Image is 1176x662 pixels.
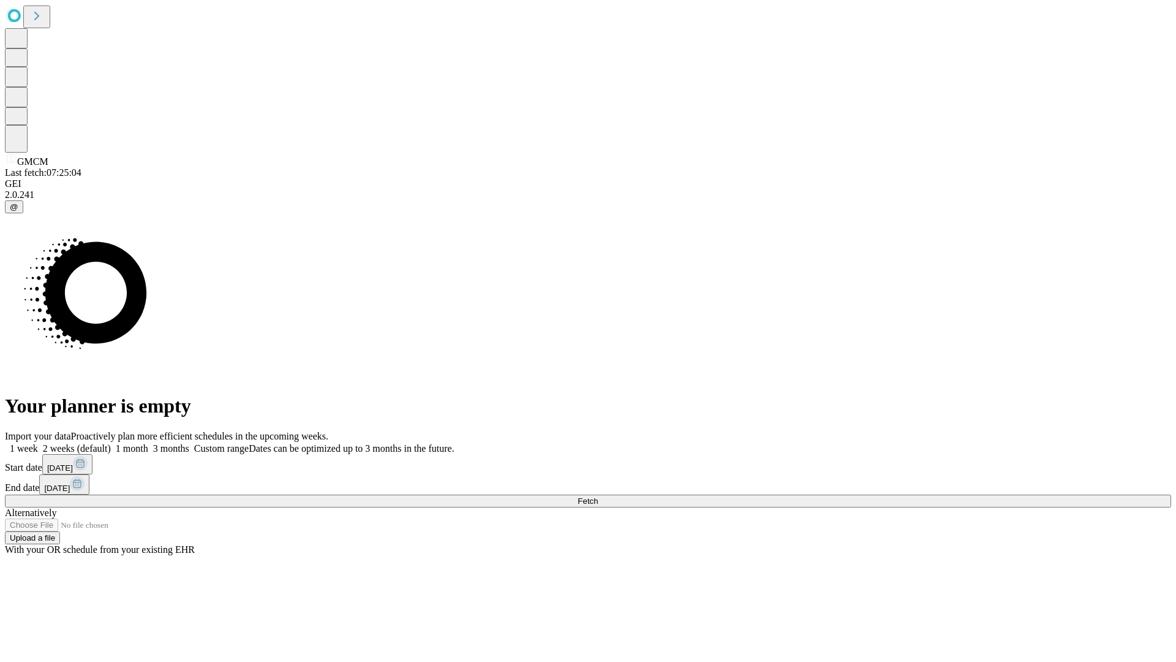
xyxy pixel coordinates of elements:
[47,463,73,473] span: [DATE]
[153,443,189,454] span: 3 months
[10,202,18,211] span: @
[5,454,1171,474] div: Start date
[5,495,1171,508] button: Fetch
[71,431,328,441] span: Proactively plan more efficient schedules in the upcoming weeks.
[5,189,1171,200] div: 2.0.241
[43,443,111,454] span: 2 weeks (default)
[5,544,195,555] span: With your OR schedule from your existing EHR
[5,395,1171,417] h1: Your planner is empty
[5,474,1171,495] div: End date
[5,531,60,544] button: Upload a file
[5,431,71,441] span: Import your data
[42,454,92,474] button: [DATE]
[578,496,598,506] span: Fetch
[116,443,148,454] span: 1 month
[5,200,23,213] button: @
[17,156,48,167] span: GMCM
[44,484,70,493] span: [DATE]
[5,167,81,178] span: Last fetch: 07:25:04
[5,508,56,518] span: Alternatively
[39,474,89,495] button: [DATE]
[5,178,1171,189] div: GEI
[249,443,454,454] span: Dates can be optimized up to 3 months in the future.
[10,443,38,454] span: 1 week
[194,443,249,454] span: Custom range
